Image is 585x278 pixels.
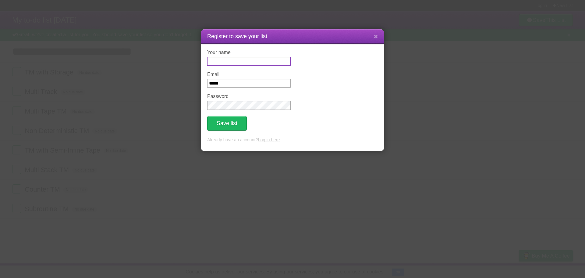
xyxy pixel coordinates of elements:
[207,94,291,99] label: Password
[207,50,291,55] label: Your name
[258,137,280,142] a: Log in here
[207,137,378,143] p: Already have an account? .
[207,32,378,41] h1: Register to save your list
[207,116,247,131] button: Save list
[207,72,291,77] label: Email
